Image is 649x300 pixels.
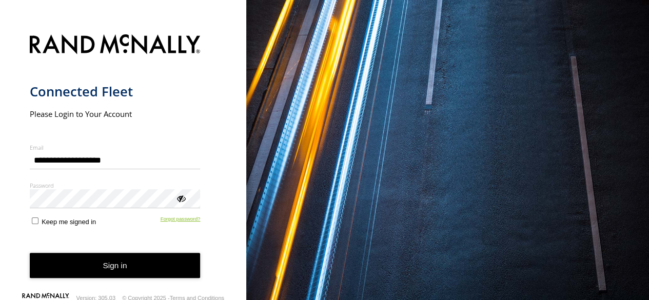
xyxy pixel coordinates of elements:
img: Rand McNally [30,32,201,58]
a: Forgot password? [161,216,201,226]
h1: Connected Fleet [30,83,201,100]
button: Sign in [30,253,201,278]
input: Keep me signed in [32,217,38,224]
span: Keep me signed in [42,218,96,226]
h2: Please Login to Your Account [30,109,201,119]
form: main [30,28,217,294]
div: ViewPassword [175,193,186,203]
label: Password [30,182,201,189]
label: Email [30,144,201,151]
